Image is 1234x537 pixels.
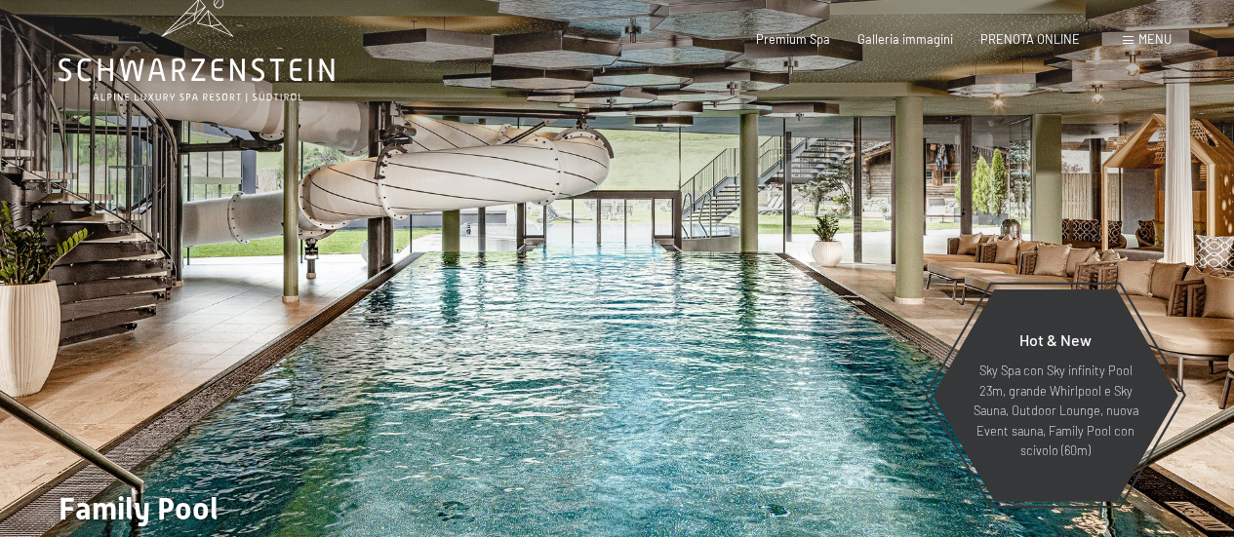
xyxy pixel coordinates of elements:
[1019,330,1092,349] span: Hot & New
[756,31,830,47] a: Premium Spa
[980,31,1080,47] a: PRENOTA ONLINE
[1138,31,1172,47] span: Menu
[932,288,1179,503] a: Hot & New Sky Spa con Sky infinity Pool 23m, grande Whirlpool e Sky Sauna, Outdoor Lounge, nuova ...
[971,361,1140,460] p: Sky Spa con Sky infinity Pool 23m, grande Whirlpool e Sky Sauna, Outdoor Lounge, nuova Event saun...
[857,31,953,47] a: Galleria immagini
